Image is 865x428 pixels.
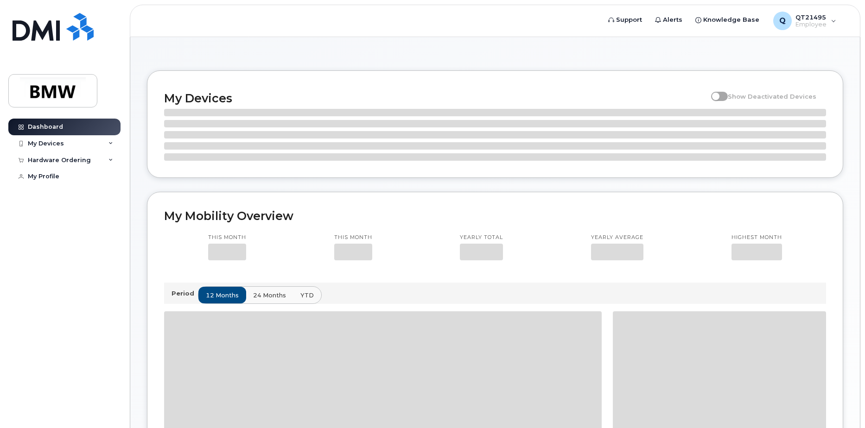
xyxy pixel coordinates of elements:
[728,93,816,100] span: Show Deactivated Devices
[711,88,719,95] input: Show Deactivated Devices
[172,289,198,298] p: Period
[164,91,706,105] h2: My Devices
[460,234,503,241] p: Yearly total
[208,234,246,241] p: This month
[591,234,643,241] p: Yearly average
[731,234,782,241] p: Highest month
[164,209,826,223] h2: My Mobility Overview
[334,234,372,241] p: This month
[253,291,286,300] span: 24 months
[300,291,314,300] span: YTD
